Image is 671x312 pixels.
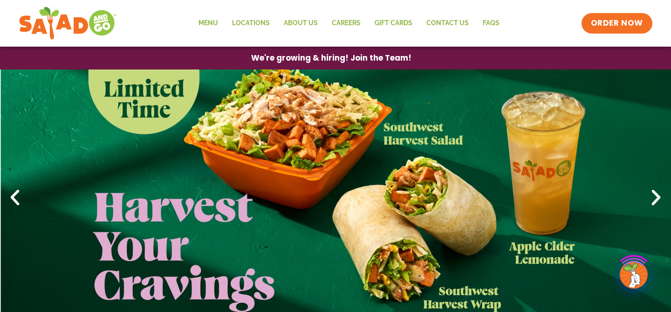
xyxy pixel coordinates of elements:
[192,13,507,34] nav: Menu
[325,13,368,34] a: Careers
[419,13,476,34] a: Contact Us
[225,13,277,34] a: Locations
[251,54,411,62] span: We're growing & hiring! Join the Team!
[277,13,325,34] a: About Us
[582,13,652,34] a: ORDER NOW
[476,13,507,34] a: FAQs
[192,13,225,34] a: Menu
[368,13,419,34] a: GIFT CARDS
[646,187,666,208] div: Next slide
[591,18,643,29] span: ORDER NOW
[237,47,425,69] a: We're growing & hiring! Join the Team!
[19,5,117,42] img: new-SAG-logo-768×292
[5,187,25,208] div: Previous slide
